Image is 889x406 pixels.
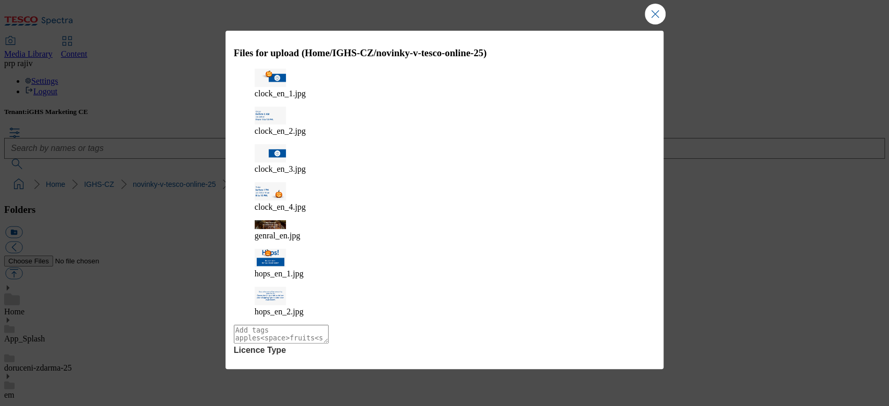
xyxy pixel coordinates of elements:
[234,47,656,59] h3: Files for upload (Home/IGHS-CZ/novinky-v-tesco-online-25)
[255,249,286,267] img: preview
[255,307,635,316] figcaption: hops_en_2.jpg
[255,202,635,212] figcaption: clock_en_4.jpg
[255,164,635,174] figcaption: clock_en_3.jpg
[255,269,635,278] figcaption: hops_en_1.jpg
[255,231,635,240] figcaption: genral_en.jpg
[255,144,286,162] img: preview
[234,346,656,355] label: Licence Type
[255,107,286,125] img: preview
[255,220,286,229] img: preview
[255,69,286,87] img: preview
[226,31,664,369] div: Modal
[255,287,286,305] img: preview
[255,182,286,200] img: preview
[255,126,635,136] figcaption: clock_en_2.jpg
[255,89,635,98] figcaption: clock_en_1.jpg
[645,4,666,24] button: Close Modal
